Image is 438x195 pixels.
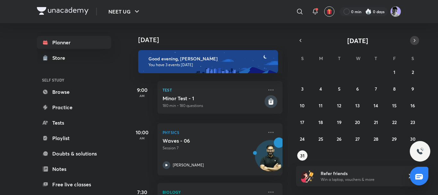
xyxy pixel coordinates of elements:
[301,55,304,61] abbr: Sunday
[355,102,360,109] abbr: August 13, 2025
[297,134,307,144] button: August 24, 2025
[305,36,410,45] button: [DATE]
[393,86,396,92] abbr: August 8, 2025
[375,86,377,92] abbr: August 7, 2025
[319,102,323,109] abbr: August 11, 2025
[393,55,396,61] abbr: Friday
[374,119,378,125] abbr: August 21, 2025
[316,100,326,111] button: August 11, 2025
[163,137,242,144] h5: Waves - 06
[356,86,359,92] abbr: August 6, 2025
[148,56,272,62] h6: Good evening, [PERSON_NAME]
[301,170,314,182] img: referral
[138,36,289,44] h4: [DATE]
[163,129,263,136] p: Physics
[324,6,334,17] button: avatar
[371,100,381,111] button: August 14, 2025
[410,136,416,142] abbr: August 30, 2025
[129,136,155,140] p: AM
[352,84,363,94] button: August 6, 2025
[316,117,326,127] button: August 18, 2025
[37,85,111,98] a: Browse
[300,136,305,142] abbr: August 24, 2025
[148,62,272,67] p: You have 3 events [DATE]
[321,177,400,182] p: Win a laptop, vouchers & more
[371,134,381,144] button: August 28, 2025
[163,95,263,102] h5: Minor Test - 1
[300,102,305,109] abbr: August 10, 2025
[338,55,341,61] abbr: Tuesday
[408,134,418,144] button: August 30, 2025
[408,84,418,94] button: August 9, 2025
[392,136,397,142] abbr: August 29, 2025
[105,5,145,18] button: NEET UG
[352,134,363,144] button: August 27, 2025
[37,178,111,191] a: Free live classes
[392,102,397,109] abbr: August 15, 2025
[163,86,263,94] p: Test
[37,101,111,114] a: Practice
[411,86,414,92] abbr: August 9, 2025
[37,7,88,15] img: Company Logo
[337,102,341,109] abbr: August 12, 2025
[37,7,88,16] a: Company Logo
[352,117,363,127] button: August 20, 2025
[37,116,111,129] a: Tests
[129,94,155,98] p: AM
[326,9,332,14] img: avatar
[416,147,424,155] img: ttu
[37,163,111,175] a: Notes
[37,36,111,49] a: Planner
[37,132,111,145] a: Playlist
[411,55,414,61] abbr: Saturday
[129,129,155,136] h5: 10:00
[173,162,204,168] p: [PERSON_NAME]
[318,136,323,142] abbr: August 25, 2025
[37,75,111,85] h6: SELF STUDY
[297,84,307,94] button: August 3, 2025
[163,145,263,151] p: Session 7
[37,51,111,64] a: Store
[334,134,344,144] button: August 26, 2025
[297,117,307,127] button: August 17, 2025
[255,144,286,174] img: Avatar
[352,100,363,111] button: August 13, 2025
[318,119,323,125] abbr: August 18, 2025
[297,100,307,111] button: August 10, 2025
[392,119,397,125] abbr: August 22, 2025
[337,119,341,125] abbr: August 19, 2025
[408,100,418,111] button: August 16, 2025
[389,117,400,127] button: August 22, 2025
[321,170,400,177] h6: Refer friends
[365,8,372,15] img: streak
[355,119,360,125] abbr: August 20, 2025
[374,136,378,142] abbr: August 28, 2025
[334,84,344,94] button: August 5, 2025
[338,86,341,92] abbr: August 5, 2025
[301,86,304,92] abbr: August 3, 2025
[297,150,307,161] button: August 31, 2025
[316,84,326,94] button: August 4, 2025
[347,36,368,45] span: [DATE]
[129,86,155,94] h5: 9:00
[389,84,400,94] button: August 8, 2025
[371,84,381,94] button: August 7, 2025
[316,134,326,144] button: August 25, 2025
[163,103,263,109] p: 180 min • 180 questions
[408,117,418,127] button: August 23, 2025
[410,102,415,109] abbr: August 16, 2025
[138,50,278,73] img: evening
[371,117,381,127] button: August 21, 2025
[390,6,401,17] img: henil patel
[300,153,305,159] abbr: August 31, 2025
[410,119,415,125] abbr: August 23, 2025
[300,119,304,125] abbr: August 17, 2025
[319,86,322,92] abbr: August 4, 2025
[355,136,360,142] abbr: August 27, 2025
[375,55,377,61] abbr: Thursday
[389,100,400,111] button: August 15, 2025
[374,102,378,109] abbr: August 14, 2025
[389,134,400,144] button: August 29, 2025
[319,55,323,61] abbr: Monday
[334,117,344,127] button: August 19, 2025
